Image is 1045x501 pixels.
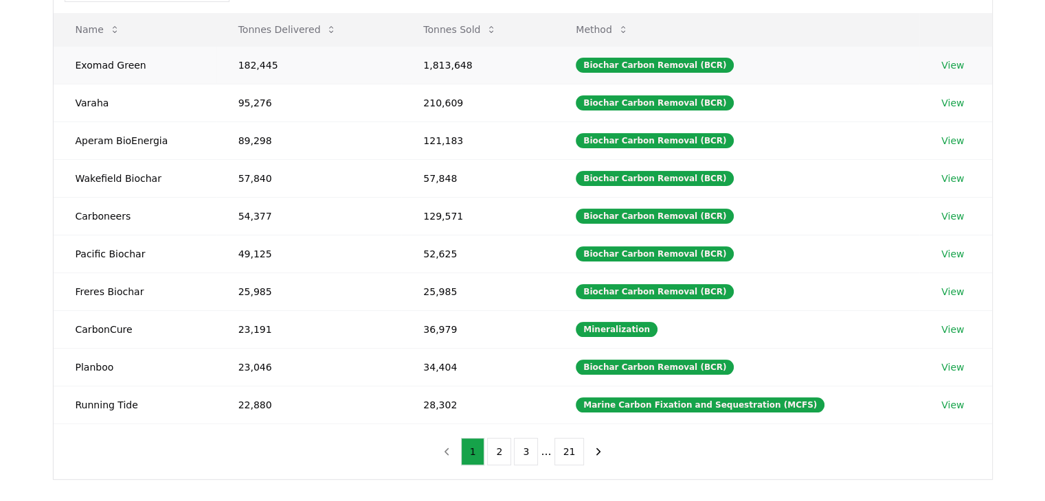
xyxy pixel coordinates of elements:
[487,438,511,465] button: 2
[576,171,734,186] div: Biochar Carbon Removal (BCR)
[401,386,554,423] td: 28,302
[576,284,734,299] div: Biochar Carbon Removal (BCR)
[554,438,585,465] button: 21
[216,348,402,386] td: 23,046
[587,438,610,465] button: next page
[941,58,964,72] a: View
[576,246,734,261] div: Biochar Carbon Removal (BCR)
[216,310,402,348] td: 23,191
[216,272,402,310] td: 25,985
[54,272,216,310] td: Freres Biochar
[401,235,554,272] td: 52,625
[54,310,216,348] td: CarbonCure
[401,46,554,84] td: 1,813,648
[461,438,485,465] button: 1
[216,159,402,197] td: 57,840
[941,398,964,412] a: View
[401,197,554,235] td: 129,571
[401,159,554,197] td: 57,848
[227,16,348,43] button: Tonnes Delivered
[54,46,216,84] td: Exomad Green
[54,197,216,235] td: Carboneers
[576,360,734,375] div: Biochar Carbon Removal (BCR)
[941,209,964,223] a: View
[216,235,402,272] td: 49,125
[565,16,640,43] button: Method
[216,121,402,159] td: 89,298
[941,247,964,261] a: View
[54,84,216,121] td: Varaha
[401,121,554,159] td: 121,183
[576,397,824,412] div: Marine Carbon Fixation and Sequestration (MCFS)
[401,310,554,348] td: 36,979
[54,386,216,423] td: Running Tide
[54,121,216,159] td: Aperam BioEnergia
[941,323,964,336] a: View
[514,438,538,465] button: 3
[54,348,216,386] td: Planboo
[576,95,734,110] div: Biochar Carbon Removal (BCR)
[401,84,554,121] td: 210,609
[941,172,964,185] a: View
[216,197,402,235] td: 54,377
[54,235,216,272] td: Pacific Biochar
[54,159,216,197] td: Wakefield Biochar
[941,285,964,299] a: View
[412,16,508,43] button: Tonnes Sold
[941,96,964,110] a: View
[576,58,734,73] div: Biochar Carbon Removal (BCR)
[576,322,658,337] div: Mineralization
[216,386,402,423] td: 22,880
[541,443,551,460] li: ...
[216,46,402,84] td: 182,445
[576,209,734,224] div: Biochar Carbon Removal (BCR)
[576,133,734,148] div: Biochar Carbon Removal (BCR)
[401,348,554,386] td: 34,404
[216,84,402,121] td: 95,276
[65,16,131,43] button: Name
[941,360,964,374] a: View
[401,272,554,310] td: 25,985
[941,134,964,148] a: View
